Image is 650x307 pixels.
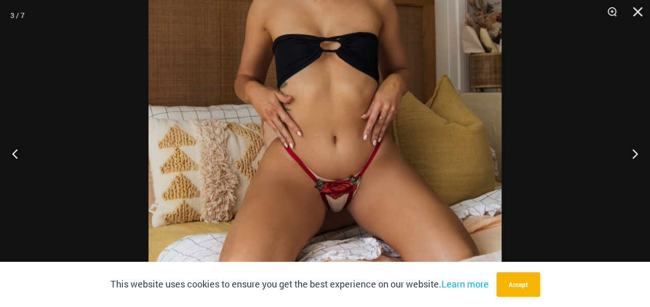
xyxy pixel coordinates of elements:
div: 3 / 7 [10,8,25,23]
a: Learn more [441,278,489,290]
button: Next [611,128,650,179]
button: Accept [496,272,540,297]
p: This website uses cookies to ensure you get the best experience on our website. [110,277,489,292]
